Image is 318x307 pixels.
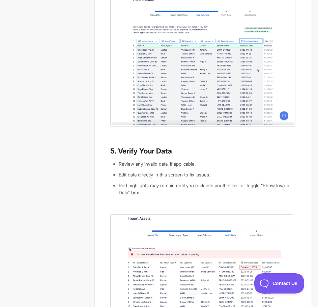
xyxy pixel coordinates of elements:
h3: 5. Verify Your Data [110,146,295,156]
iframe: Toggle Customer Support [254,273,305,294]
li: Red highlights may remain until you click into another cell or toggle “Show Invalid Data" box. [119,182,295,196]
li: Edit data directly in this screen to fix issues. [119,171,295,178]
li: Review any invalid data, if applicable. [119,160,295,168]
